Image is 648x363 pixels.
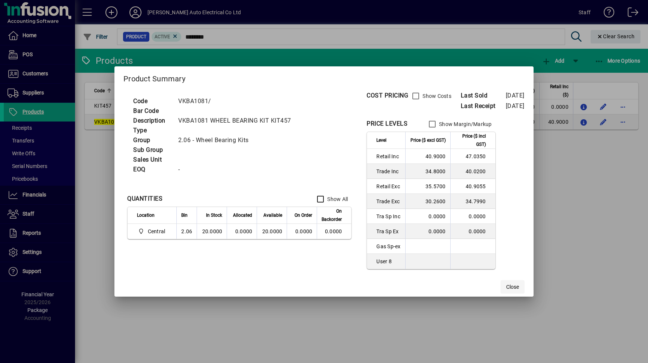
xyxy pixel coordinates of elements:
span: Trade Inc [376,168,400,175]
span: 0.0000 [295,228,313,234]
span: Available [263,211,282,219]
span: Last Receipt [461,102,506,111]
span: Close [506,283,519,291]
span: Last Sold [461,91,506,100]
span: Allocated [233,211,252,219]
td: 20.0000 [257,224,287,239]
span: Price ($ excl GST) [410,136,446,144]
td: Description [129,116,174,126]
td: 40.0200 [450,164,495,179]
td: Type [129,126,174,135]
span: In Stock [206,211,222,219]
span: On Order [295,211,312,219]
td: 34.7990 [450,194,495,209]
span: On Backorder [322,207,342,223]
div: PRICE LEVELS [367,119,407,128]
td: 35.5700 [405,179,450,194]
td: 2.06 [176,224,197,239]
td: - [174,165,300,174]
span: Bin [181,211,188,219]
td: 0.0000 [227,224,257,239]
td: Sub Group [129,145,174,155]
span: Gas Sp-ex [376,243,400,250]
div: QUANTITIES [127,194,162,203]
td: Group [129,135,174,145]
h2: Product Summary [114,66,534,88]
span: Retail Inc [376,153,400,160]
td: 0.0000 [317,224,351,239]
td: 34.8000 [405,164,450,179]
button: Close [501,280,525,294]
td: VKBA1081 WHEEL BEARING KIT KIT457 [174,116,300,126]
span: Location [137,211,155,219]
span: User 8 [376,258,400,265]
span: Retail Exc [376,183,400,190]
td: 30.2600 [405,194,450,209]
label: Show Costs [421,92,451,100]
td: 0.0000 [450,224,495,239]
span: [DATE] [506,102,525,109]
span: [DATE] [506,92,525,99]
td: 0.0000 [405,209,450,224]
td: 2.06 - Wheel Bearing Kits [174,135,300,145]
span: Tra Sp Inc [376,213,400,220]
td: Bar Code [129,106,174,116]
span: Tra Sp Ex [376,228,400,235]
span: Central [148,228,165,235]
span: Price ($ incl GST) [455,132,486,148]
td: 0.0000 [405,224,450,239]
td: VKBA1081/ [174,96,300,106]
td: EOQ [129,165,174,174]
td: 0.0000 [450,209,495,224]
td: 40.9055 [450,179,495,194]
td: Code [129,96,174,106]
label: Show All [326,195,348,203]
label: Show Margin/Markup [438,120,492,128]
span: Central [137,227,168,236]
td: 47.0350 [450,149,495,164]
span: Trade Exc [376,198,400,205]
span: Level [376,136,386,144]
td: Sales Unit [129,155,174,165]
td: 20.0000 [197,224,227,239]
div: COST PRICING [367,91,408,100]
td: 40.9000 [405,149,450,164]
